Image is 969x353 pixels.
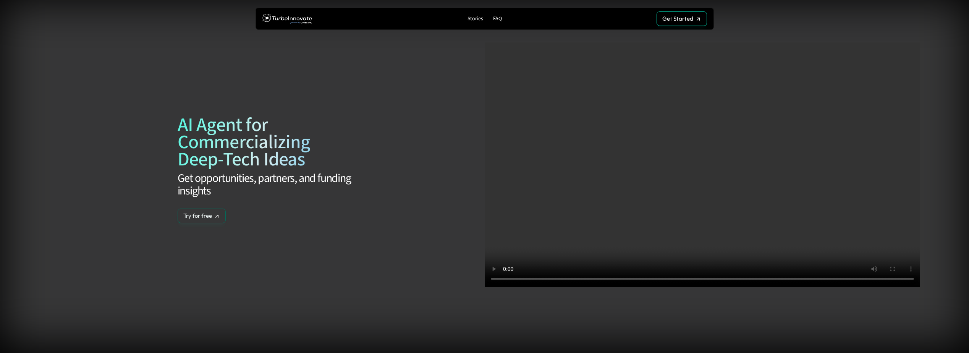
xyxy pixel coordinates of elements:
[464,14,486,24] a: Stories
[262,12,312,26] img: TurboInnovate Logo
[662,15,693,22] p: Get Started
[657,11,707,26] a: Get Started
[493,16,502,22] p: FAQ
[490,14,505,24] a: FAQ
[468,16,483,22] p: Stories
